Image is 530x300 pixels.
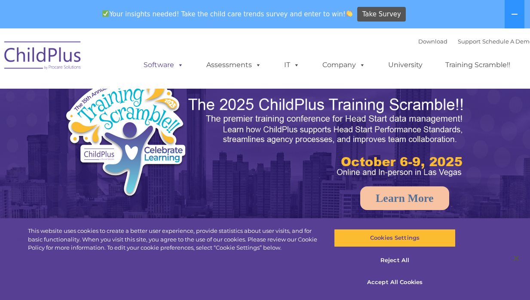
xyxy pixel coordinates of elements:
[28,227,318,252] div: This website uses cookies to create a better user experience, provide statistics about user visit...
[334,229,456,247] button: Cookies Settings
[357,7,406,22] a: Take Survey
[346,10,352,17] img: 👏
[360,186,449,210] a: Learn More
[437,56,519,74] a: Training Scramble!!
[458,38,481,45] a: Support
[102,10,109,17] img: ✅
[334,273,456,291] button: Accept All Cookies
[380,56,431,74] a: University
[99,6,356,22] span: Your insights needed! Take the child care trends survey and enter to win!
[362,7,401,22] span: Take Survey
[119,92,155,99] span: Phone number
[135,56,192,74] a: Software
[418,38,447,45] a: Download
[314,56,374,74] a: Company
[334,251,456,269] button: Reject All
[119,57,145,63] span: Last name
[276,56,308,74] a: IT
[198,56,270,74] a: Assessments
[507,249,526,268] button: Close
